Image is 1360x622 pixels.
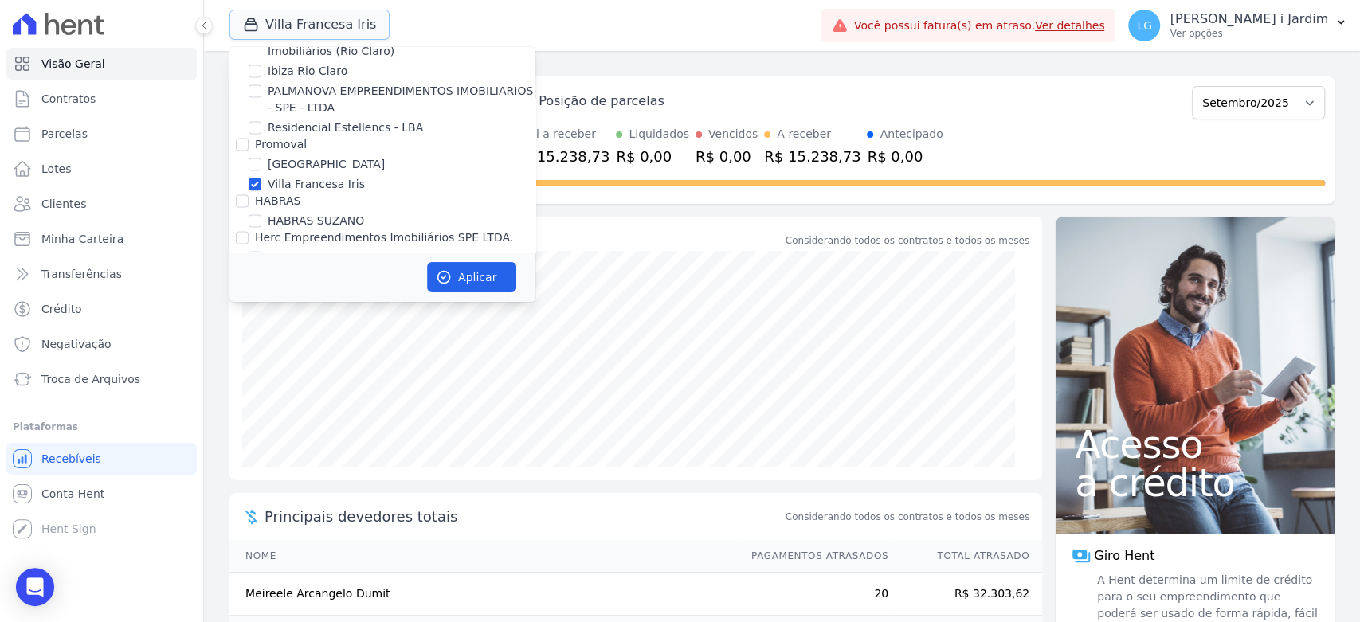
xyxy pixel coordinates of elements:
[6,118,197,150] a: Parcelas
[696,146,758,167] div: R$ 0,00
[229,10,390,40] button: Villa Francesa Iris
[786,510,1029,524] span: Considerando todos os contratos e todos os meses
[16,568,54,606] div: Open Intercom Messenger
[736,573,889,616] td: 20
[777,126,831,143] div: A receber
[41,451,101,467] span: Recebíveis
[6,363,197,395] a: Troca de Arquivos
[6,153,197,185] a: Lotes
[41,161,72,177] span: Lotes
[6,328,197,360] a: Negativação
[229,540,736,573] th: Nome
[268,156,385,173] label: [GEOGRAPHIC_DATA]
[265,506,782,527] span: Principais devedores totais
[41,196,86,212] span: Clientes
[268,63,347,80] label: Ibiza Rio Claro
[41,266,122,282] span: Transferências
[6,223,197,255] a: Minha Carteira
[1075,425,1315,464] span: Acesso
[854,18,1105,34] span: Você possui fatura(s) em atraso.
[268,249,355,266] label: Herc 01 - Agata
[6,258,197,290] a: Transferências
[6,478,197,510] a: Conta Hent
[268,213,364,229] label: HABRAS SUZANO
[255,194,300,207] label: HABRAS
[889,573,1042,616] td: R$ 32.303,62
[41,126,88,142] span: Parcelas
[1170,11,1328,27] p: [PERSON_NAME] i Jardim
[427,262,516,292] button: Aplicar
[629,126,689,143] div: Liquidados
[1115,3,1360,48] button: LG [PERSON_NAME] i Jardim Ver opções
[41,56,105,72] span: Visão Geral
[41,486,104,502] span: Conta Hent
[513,146,609,167] div: R$ 15.238,73
[41,231,123,247] span: Minha Carteira
[268,176,365,193] label: Villa Francesa Iris
[539,92,664,111] div: Posição de parcelas
[1075,464,1315,502] span: a crédito
[13,417,190,436] div: Plataformas
[6,293,197,325] a: Crédito
[1035,19,1105,32] a: Ver detalhes
[255,138,307,151] label: Promoval
[255,231,513,244] label: Herc Empreendimentos Imobiliários SPE LTDA.
[708,126,758,143] div: Vencidos
[268,119,423,136] label: Residencial Estellencs - LBA
[764,146,860,167] div: R$ 15.238,73
[1094,546,1154,565] span: Giro Hent
[513,126,609,143] div: Total a receber
[736,540,889,573] th: Pagamentos Atrasados
[268,83,535,116] label: PALMANOVA EMPREENDIMENTOS IMOBILIARIOS - SPE - LTDA
[6,83,197,115] a: Contratos
[6,48,197,80] a: Visão Geral
[889,540,1042,573] th: Total Atrasado
[229,573,736,616] td: Meireele Arcangelo Dumit
[41,301,82,317] span: Crédito
[41,336,112,352] span: Negativação
[6,443,197,475] a: Recebíveis
[1170,27,1328,40] p: Ver opções
[41,371,140,387] span: Troca de Arquivos
[867,146,943,167] div: R$ 0,00
[1137,20,1152,31] span: LG
[41,91,96,107] span: Contratos
[616,146,689,167] div: R$ 0,00
[6,188,197,220] a: Clientes
[880,126,943,143] div: Antecipado
[786,233,1029,248] div: Considerando todos os contratos e todos os meses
